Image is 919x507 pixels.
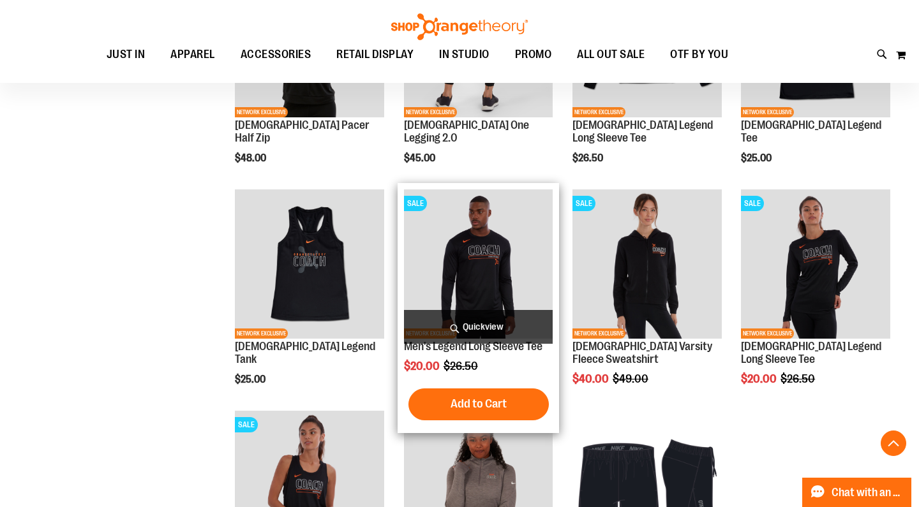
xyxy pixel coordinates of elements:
[398,183,560,433] div: product
[235,417,258,432] span: SALE
[741,189,890,339] img: OTF Ladies Coach FA22 Legend LS Tee - Black primary image
[881,430,906,456] button: Back To Top
[515,40,552,69] span: PROMO
[741,196,764,211] span: SALE
[235,374,267,385] span: $25.00
[741,340,881,365] a: [DEMOGRAPHIC_DATA] Legend Long Sleeve Tee
[404,107,457,117] span: NETWORK EXCLUSIVE
[235,107,288,117] span: NETWORK EXCLUSIVE
[404,119,529,144] a: [DEMOGRAPHIC_DATA] One Legging 2.0
[439,40,489,69] span: IN STUDIO
[404,360,442,372] span: $20.00
[613,372,650,385] span: $49.00
[235,189,384,339] img: OTF Ladies Coach FA23 Legend Tank - Black primary image
[404,189,553,339] img: OTF Mens Coach FA22 Legend 2.0 LS Tee - Black primary image
[235,328,288,339] span: NETWORK EXCLUSIVE
[577,40,645,69] span: ALL OUT SALE
[235,189,384,341] a: OTF Ladies Coach FA23 Legend Tank - Black primary imageNETWORK EXCLUSIVE
[404,152,437,164] span: $45.00
[336,40,414,69] span: RETAIL DISPLAY
[781,372,817,385] span: $26.50
[741,119,881,144] a: [DEMOGRAPHIC_DATA] Legend Tee
[404,189,553,341] a: OTF Mens Coach FA22 Legend 2.0 LS Tee - Black primary imageSALENETWORK EXCLUSIVE
[241,40,311,69] span: ACCESSORIES
[404,310,553,344] a: Quickview
[735,183,897,417] div: product
[170,40,215,69] span: APPAREL
[107,40,146,69] span: JUST IN
[832,487,904,499] span: Chat with an Expert
[572,196,595,211] span: SALE
[741,189,890,341] a: OTF Ladies Coach FA22 Legend LS Tee - Black primary imageSALENETWORK EXCLUSIVE
[444,360,480,372] span: $26.50
[572,189,722,341] a: OTF Ladies Coach FA22 Varsity Fleece Full Zip - Black primary imageSALENETWORK EXCLUSIVE
[228,183,391,417] div: product
[572,340,712,365] a: [DEMOGRAPHIC_DATA] Varsity Fleece Sweatshirt
[572,328,625,339] span: NETWORK EXCLUSIVE
[451,397,507,411] span: Add to Cart
[404,196,427,211] span: SALE
[566,183,728,417] div: product
[741,328,794,339] span: NETWORK EXCLUSIVE
[408,388,549,420] button: Add to Cart
[670,40,728,69] span: OTF BY YOU
[235,119,370,144] a: [DEMOGRAPHIC_DATA] Pacer Half Zip
[572,107,625,117] span: NETWORK EXCLUSIVE
[389,13,530,40] img: Shop Orangetheory
[741,107,794,117] span: NETWORK EXCLUSIVE
[404,340,542,353] a: Men's Legend Long Sleeve Tee
[235,340,375,365] a: [DEMOGRAPHIC_DATA] Legend Tank
[572,189,722,339] img: OTF Ladies Coach FA22 Varsity Fleece Full Zip - Black primary image
[741,152,773,164] span: $25.00
[802,478,912,507] button: Chat with an Expert
[572,119,713,144] a: [DEMOGRAPHIC_DATA] Legend Long Sleeve Tee
[235,152,268,164] span: $48.00
[741,372,779,385] span: $20.00
[572,152,605,164] span: $26.50
[572,372,611,385] span: $40.00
